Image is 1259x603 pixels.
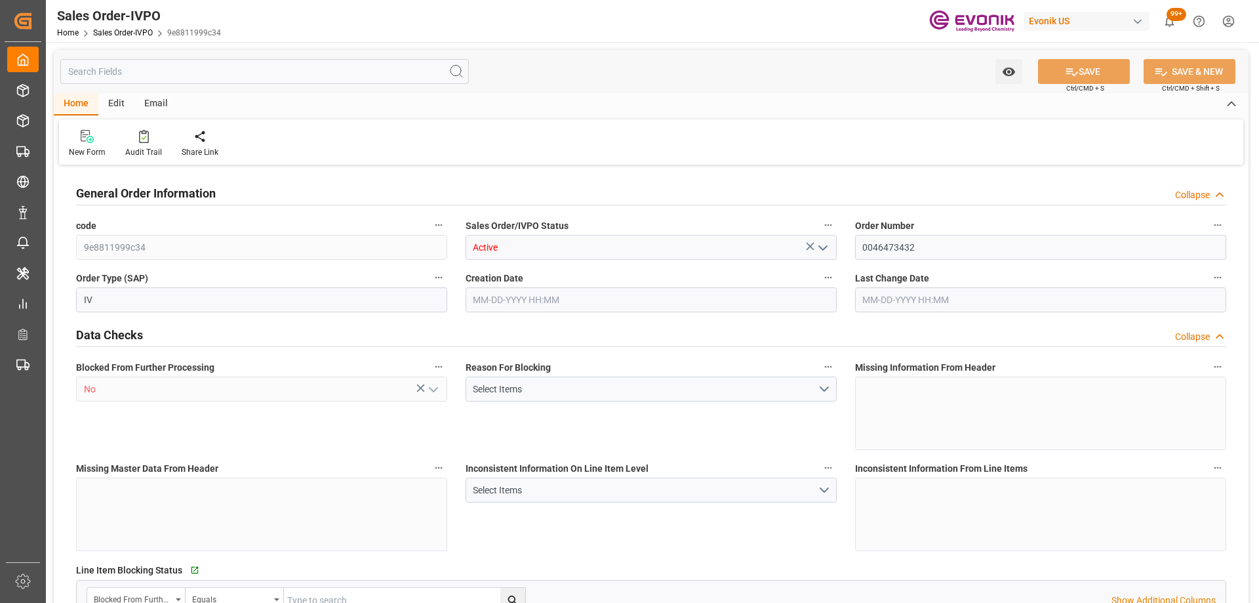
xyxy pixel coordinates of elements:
div: Evonik US [1024,12,1149,31]
div: Audit Trail [125,146,162,158]
div: New Form [69,146,106,158]
a: Sales Order-IVPO [93,28,153,37]
div: Email [134,93,178,115]
button: Last Change Date [1209,269,1226,286]
button: Sales Order/IVPO Status [820,217,837,234]
span: code [76,219,96,233]
button: show 100 new notifications [1155,7,1184,36]
button: Order Number [1209,217,1226,234]
h2: General Order Information [76,184,216,202]
span: Ctrl/CMD + S [1066,83,1104,93]
input: Search Fields [60,59,469,84]
button: open menu [422,379,442,400]
button: Help Center [1184,7,1214,36]
span: Reason For Blocking [466,361,551,375]
button: open menu [466,478,837,503]
div: Home [54,93,98,115]
div: Select Items [473,383,817,396]
button: Reason For Blocking [820,358,837,375]
button: Evonik US [1024,9,1155,33]
button: SAVE [1038,59,1130,84]
span: Blocked From Further Processing [76,361,214,375]
span: Order Type (SAP) [76,272,148,285]
span: Ctrl/CMD + Shift + S [1162,83,1220,93]
button: Missing Master Data From Header [430,459,447,476]
span: Order Number [855,219,914,233]
span: Creation Date [466,272,523,285]
button: SAVE & NEW [1144,59,1235,84]
h2: Data Checks [76,326,143,344]
span: Line Item Blocking Status [76,564,182,577]
img: Evonik-brand-mark-Deep-Purple-RGB.jpeg_1700498283.jpeg [929,10,1014,33]
button: code [430,217,447,234]
span: Last Change Date [855,272,929,285]
span: Inconsistent Information From Line Items [855,462,1028,476]
div: Edit [98,93,134,115]
input: MM-DD-YYYY HH:MM [466,287,837,312]
div: Select Items [473,484,817,497]
span: Inconsistent Information On Line Item Level [466,462,649,476]
div: Collapse [1175,330,1210,344]
button: open menu [466,377,837,402]
div: Share Link [182,146,218,158]
button: open menu [812,238,831,258]
button: Missing Information From Header [1209,358,1226,375]
div: Sales Order-IVPO [57,6,221,26]
button: Creation Date [820,269,837,286]
input: MM-DD-YYYY HH:MM [855,287,1226,312]
button: Order Type (SAP) [430,269,447,286]
button: Inconsistent Information On Line Item Level [820,459,837,476]
button: open menu [995,59,1022,84]
span: Sales Order/IVPO Status [466,219,569,233]
span: 99+ [1167,8,1186,21]
span: Missing Master Data From Header [76,462,218,476]
button: Blocked From Further Processing [430,358,447,375]
div: Collapse [1175,188,1210,202]
button: Inconsistent Information From Line Items [1209,459,1226,476]
a: Home [57,28,79,37]
span: Missing Information From Header [855,361,995,375]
